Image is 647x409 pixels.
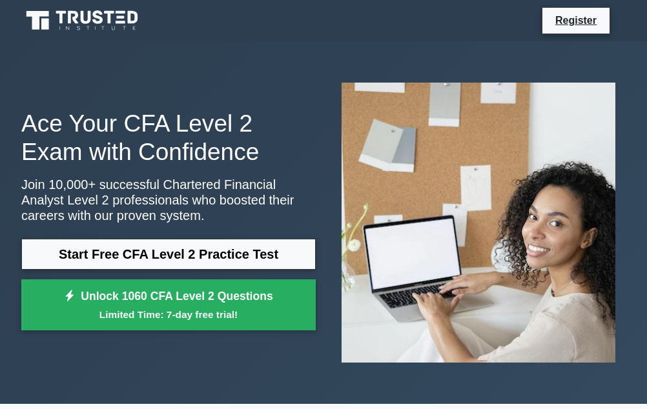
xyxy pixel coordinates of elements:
a: Unlock 1060 CFA Level 2 QuestionsLimited Time: 7-day free trial! [21,279,316,331]
p: Join 10,000+ successful Chartered Financial Analyst Level 2 professionals who boosted their caree... [21,177,316,223]
h1: Ace Your CFA Level 2 Exam with Confidence [21,109,316,166]
small: Limited Time: 7-day free trial! [37,307,300,322]
a: Start Free CFA Level 2 Practice Test [21,239,316,270]
a: Register [548,12,604,28]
